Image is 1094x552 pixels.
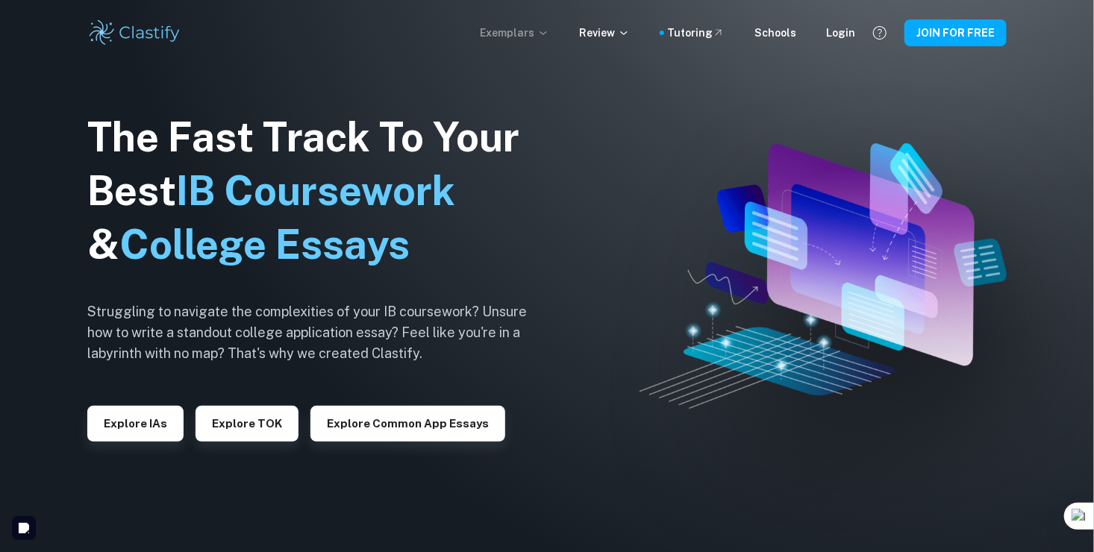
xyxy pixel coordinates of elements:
img: Clastify hero [640,143,1006,408]
span: IB Coursework [176,167,455,214]
p: Review [579,25,630,41]
h6: Struggling to navigate the complexities of your IB coursework? Unsure how to write a standout col... [87,301,550,364]
a: Explore Common App essays [310,415,505,430]
a: Tutoring [667,25,725,41]
button: Explore Common App essays [310,406,505,442]
button: Explore TOK [196,406,298,442]
img: Clastify logo [87,18,182,48]
button: JOIN FOR FREE [904,19,1007,46]
a: Explore IAs [87,415,184,430]
a: Schools [754,25,796,41]
a: Login [826,25,855,41]
p: Exemplars [480,25,549,41]
button: Help and Feedback [867,20,893,46]
h1: The Fast Track To Your Best & [87,110,550,272]
span: College Essays [119,221,410,268]
button: Explore IAs [87,406,184,442]
a: Explore TOK [196,415,298,430]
